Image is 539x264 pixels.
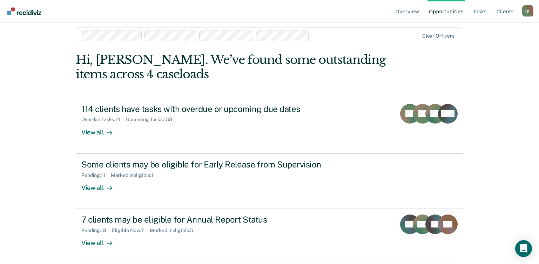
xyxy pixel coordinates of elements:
div: Overdue Tasks : 14 [81,117,126,123]
div: Upcoming Tasks : 153 [126,117,178,123]
div: Some clients may be eligible for Early Release from Supervision [81,159,328,170]
div: View all [81,178,121,192]
div: Pending : 11 [81,172,111,178]
div: Hi, [PERSON_NAME]. We’ve found some outstanding items across 4 caseloads [76,53,386,81]
div: View all [81,233,121,247]
a: 114 clients have tasks with overdue or upcoming due datesOverdue Tasks:14Upcoming Tasks:153View all [76,98,463,153]
div: Pending : 18 [81,227,112,233]
a: Some clients may be eligible for Early Release from SupervisionPending:11Marked Ineligible:1View all [76,153,463,209]
div: Clear officers [422,33,454,39]
img: Recidiviz [7,7,41,15]
button: Profile dropdown button [522,5,533,16]
a: 7 clients may be eligible for Annual Report StatusPending:18Eligible Now:7Marked Ineligible:5View... [76,209,463,264]
div: 114 clients have tasks with overdue or upcoming due dates [81,104,328,114]
div: View all [81,123,121,136]
div: Eligible Now : 7 [112,227,150,233]
div: Marked Ineligible : 5 [150,227,199,233]
div: 7 clients may be eligible for Annual Report Status [81,214,328,225]
div: Marked Ineligible : 1 [111,172,159,178]
div: Q E [522,5,533,16]
div: Open Intercom Messenger [515,240,532,257]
